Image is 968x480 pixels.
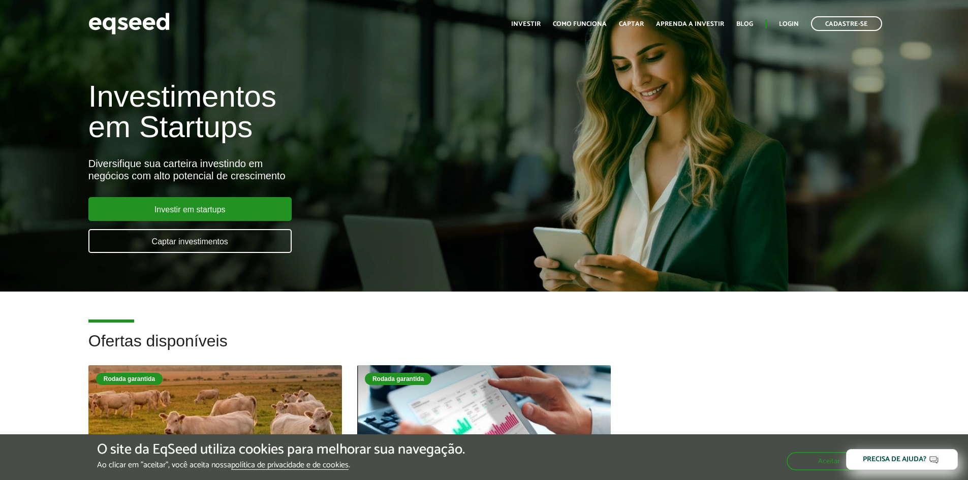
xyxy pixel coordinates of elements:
h2: Ofertas disponíveis [88,332,880,365]
a: Blog [736,21,753,27]
a: Cadastre-se [811,16,882,31]
a: Login [779,21,799,27]
a: política de privacidade e de cookies [231,461,349,470]
h1: Investimentos em Startups [88,81,557,142]
a: Investir [511,21,541,27]
button: Aceitar [787,452,871,470]
h5: O site da EqSeed utiliza cookies para melhorar sua navegação. [97,442,465,458]
a: Como funciona [553,21,607,27]
a: Aprenda a investir [656,21,724,27]
a: Captar [619,21,644,27]
img: EqSeed [88,10,170,37]
p: Ao clicar em "aceitar", você aceita nossa . [97,460,465,470]
a: Captar investimentos [88,229,292,253]
div: Rodada garantida [365,373,431,385]
div: Diversifique sua carteira investindo em negócios com alto potencial de crescimento [88,157,557,182]
a: Investir em startups [88,197,292,221]
div: Rodada garantida [96,373,163,385]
